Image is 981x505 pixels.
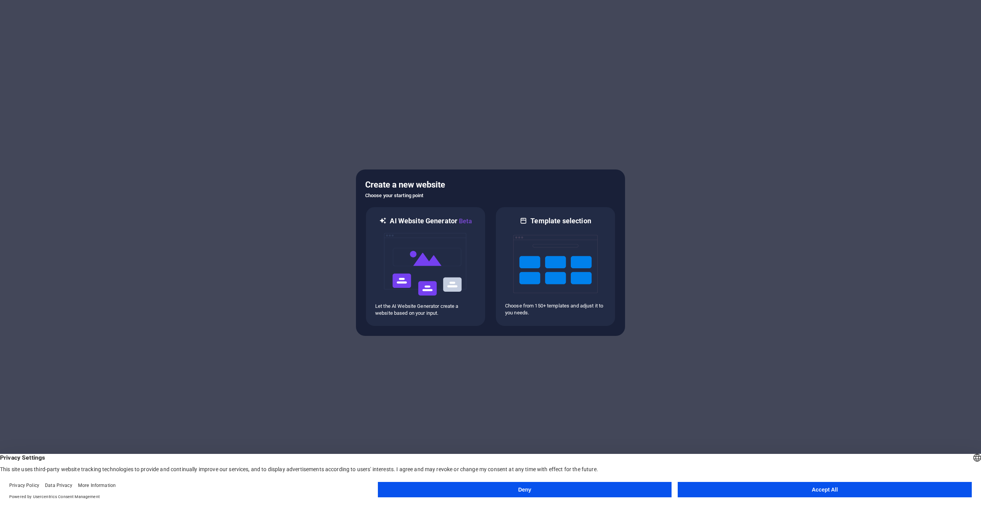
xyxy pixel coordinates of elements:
[495,206,616,327] div: Template selectionChoose from 150+ templates and adjust it to you needs.
[365,191,616,200] h6: Choose your starting point
[375,303,476,317] p: Let the AI Website Generator create a website based on your input.
[365,206,486,327] div: AI Website GeneratorBetaaiLet the AI Website Generator create a website based on your input.
[530,216,591,226] h6: Template selection
[383,226,468,303] img: ai
[390,216,472,226] h6: AI Website Generator
[457,218,472,225] span: Beta
[365,179,616,191] h5: Create a new website
[505,302,606,316] p: Choose from 150+ templates and adjust it to you needs.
